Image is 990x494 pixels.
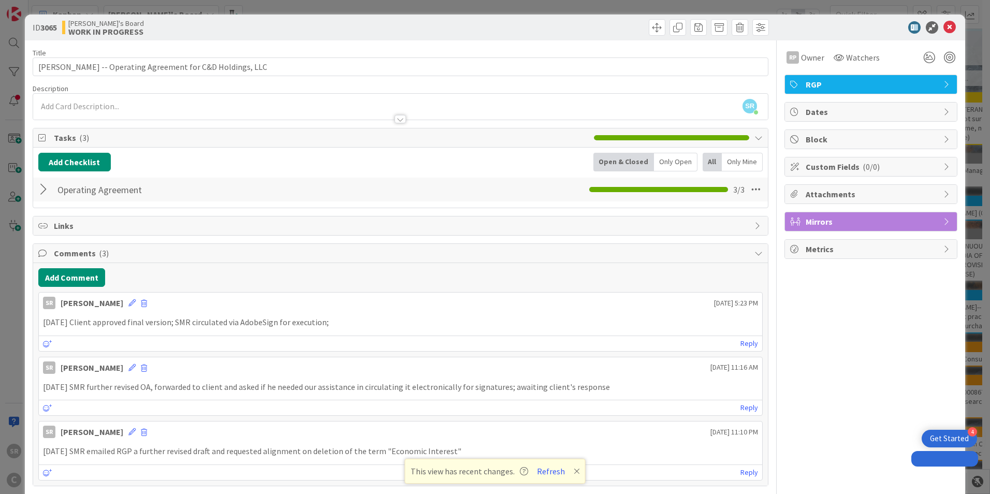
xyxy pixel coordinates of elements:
[968,427,977,437] div: 4
[33,48,46,57] label: Title
[43,361,55,374] div: SR
[68,19,144,27] span: [PERSON_NAME]'s Board
[740,401,758,414] a: Reply
[43,445,758,457] p: [DATE] SMR emailed RGP a further revised draft and requested alignment on deletion of the term "E...
[79,133,89,143] span: ( 3 )
[54,220,749,232] span: Links
[930,433,969,444] div: Get Started
[742,99,757,113] span: SR
[722,153,763,171] div: Only Mine
[714,298,758,309] span: [DATE] 5:23 PM
[806,215,938,228] span: Mirrors
[533,464,569,478] button: Refresh
[33,21,57,34] span: ID
[703,153,722,171] div: All
[733,183,745,196] span: 3 / 3
[43,381,758,393] p: [DATE] SMR further revised OA, forwarded to client and asked if he needed our assistance in circu...
[33,57,768,76] input: type card name here...
[61,361,123,374] div: [PERSON_NAME]
[40,22,57,33] b: 3065
[54,132,589,144] span: Tasks
[43,426,55,438] div: SR
[801,51,824,64] span: Owner
[740,466,758,479] a: Reply
[61,426,123,438] div: [PERSON_NAME]
[806,106,938,118] span: Dates
[38,268,105,287] button: Add Comment
[710,427,758,438] span: [DATE] 11:10 PM
[593,153,654,171] div: Open & Closed
[863,162,880,172] span: ( 0/0 )
[740,337,758,350] a: Reply
[411,465,528,477] span: This view has recent changes.
[922,430,977,447] div: Open Get Started checklist, remaining modules: 4
[43,297,55,309] div: SR
[33,84,68,93] span: Description
[787,51,799,64] div: RP
[806,243,938,255] span: Metrics
[54,180,287,199] input: Add Checklist...
[99,248,109,258] span: ( 3 )
[806,188,938,200] span: Attachments
[806,133,938,146] span: Block
[806,161,938,173] span: Custom Fields
[710,362,758,373] span: [DATE] 11:16 AM
[54,247,749,259] span: Comments
[43,316,758,328] p: [DATE] Client approved final version; SMR circulated via AdobeSign for execution;
[61,297,123,309] div: [PERSON_NAME]
[38,153,111,171] button: Add Checklist
[806,78,938,91] span: RGP
[846,51,880,64] span: Watchers
[68,27,144,36] b: WORK IN PROGRESS
[654,153,697,171] div: Only Open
